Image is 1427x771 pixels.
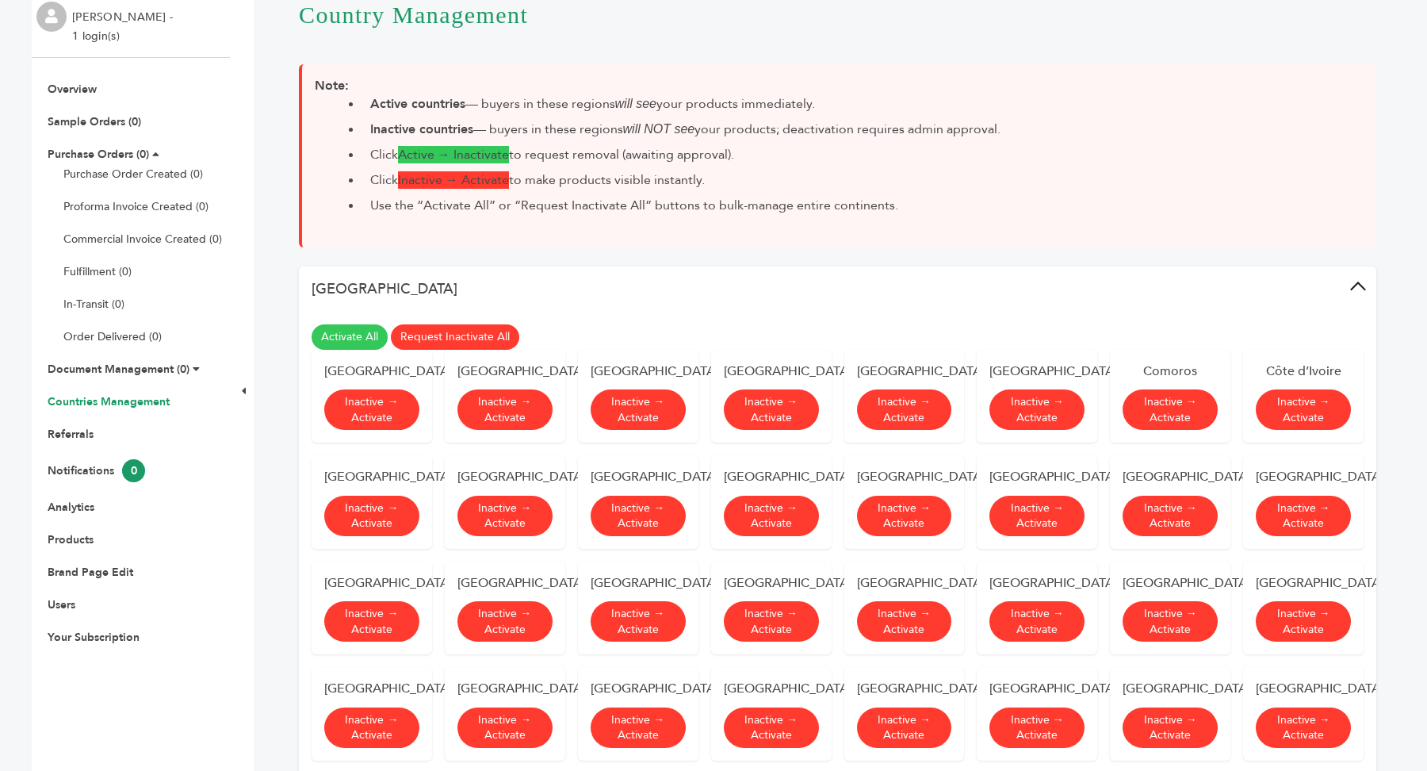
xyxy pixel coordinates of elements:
em: will see [615,97,656,110]
a: Inactive → Activate [457,496,553,536]
li: [PERSON_NAME] - 1 login(s) [72,8,177,46]
a: Overview [48,82,97,97]
div: [GEOGRAPHIC_DATA] [857,680,952,697]
a: Fulfillment (0) [63,264,132,279]
div: [GEOGRAPHIC_DATA] [457,468,553,485]
a: Inactive → Activate [989,496,1085,536]
strong: Note: [315,77,349,94]
a: Inactive → Activate [324,708,419,748]
a: Purchase Order Created (0) [63,167,203,182]
div: [GEOGRAPHIC_DATA] [724,468,819,485]
div: [GEOGRAPHIC_DATA] [591,680,686,697]
a: Inactive → Activate [591,601,686,642]
a: Inactive → Activate [1256,601,1351,642]
div: [GEOGRAPHIC_DATA] [457,574,553,592]
em: will NOT see [623,122,695,136]
a: Inactive → Activate [457,601,553,642]
a: Inactive → Activate [1123,708,1218,748]
a: Your Subscription [48,630,140,645]
span: 0 [122,459,145,482]
div: [GEOGRAPHIC_DATA] [989,680,1085,697]
a: Inactive → Activate [1123,389,1218,430]
a: Countries Management [48,394,170,409]
a: Products [48,532,94,547]
a: Brand Page Edit [48,565,133,580]
div: [GEOGRAPHIC_DATA] [1256,680,1351,697]
a: Purchase Orders (0) [48,147,149,162]
button: [GEOGRAPHIC_DATA] [299,267,1376,312]
li: — buyers in these regions your products; deactivation requires admin approval. [362,120,1364,139]
a: Order Delivered (0) [63,329,162,344]
a: Inactive → Activate [1123,601,1218,642]
li: Click to request removal (awaiting approval). [362,145,1364,164]
div: [GEOGRAPHIC_DATA] [1256,468,1351,485]
div: [GEOGRAPHIC_DATA] [857,574,952,592]
span: Active → Inactivate [398,146,509,163]
div: [GEOGRAPHIC_DATA] [1123,680,1218,697]
span: Inactive → Activate [398,171,509,189]
div: [GEOGRAPHIC_DATA] [724,362,819,380]
div: [GEOGRAPHIC_DATA] [989,362,1085,380]
a: Inactive → Activate [324,601,419,642]
a: Inactive → Activate [857,389,952,430]
a: Inactive → Activate [591,389,686,430]
a: Inactive → Activate [989,708,1085,748]
a: Commercial Invoice Created (0) [63,232,222,247]
div: [GEOGRAPHIC_DATA] [989,574,1085,592]
a: Inactive → Activate [857,708,952,748]
div: [GEOGRAPHIC_DATA] [1256,574,1351,592]
a: Inactive → Activate [724,601,819,642]
a: Inactive → Activate [324,496,419,536]
a: Referrals [48,427,94,442]
a: Inactive → Activate [989,601,1085,642]
div: Côte d’Ivoire [1256,362,1351,380]
a: Inactive → Activate [989,389,1085,430]
div: [GEOGRAPHIC_DATA] [457,362,553,380]
li: Click to make products visible instantly. [362,171,1364,190]
div: [GEOGRAPHIC_DATA] [1123,468,1218,485]
div: Comoros [1123,362,1218,380]
div: [GEOGRAPHIC_DATA] [324,680,419,697]
a: Users [48,597,75,612]
a: Sample Orders (0) [48,114,141,129]
a: Inactive → Activate [724,389,819,430]
li: — buyers in these regions your products immediately. [362,94,1364,113]
li: Use the “Activate All” or “Request Inactivate All” buttons to bulk-manage entire continents. [362,196,1364,215]
div: [GEOGRAPHIC_DATA] [591,574,686,592]
a: Inactive → Activate [1256,389,1351,430]
div: [GEOGRAPHIC_DATA] [324,574,419,592]
img: profile.png [36,2,67,32]
a: Inactive → Activate [457,708,553,748]
div: [GEOGRAPHIC_DATA] [591,468,686,485]
b: Inactive countries [370,121,473,138]
a: Inactive → Activate [724,496,819,536]
a: Inactive → Activate [591,496,686,536]
div: [GEOGRAPHIC_DATA] [857,468,952,485]
a: Inactive → Activate [324,389,419,430]
div: [GEOGRAPHIC_DATA] [724,680,819,697]
a: Notifications0 [48,463,145,478]
a: Activate All [312,324,388,350]
div: [GEOGRAPHIC_DATA] [724,574,819,592]
div: [GEOGRAPHIC_DATA] [324,468,419,485]
div: [GEOGRAPHIC_DATA] [457,680,553,697]
a: Inactive → Activate [591,708,686,748]
a: Inactive → Activate [1123,496,1218,536]
a: Inactive → Activate [857,601,952,642]
a: Request Inactivate All [391,324,519,350]
a: Analytics [48,500,94,515]
a: In-Transit (0) [63,297,124,312]
a: Inactive → Activate [1256,708,1351,748]
b: Active countries [370,95,465,113]
div: [GEOGRAPHIC_DATA] [857,362,952,380]
a: Inactive → Activate [457,389,553,430]
div: [GEOGRAPHIC_DATA] [1123,574,1218,592]
a: Inactive → Activate [857,496,952,536]
a: Document Management (0) [48,362,189,377]
div: [GEOGRAPHIC_DATA] [989,468,1085,485]
a: Inactive → Activate [724,708,819,748]
div: [GEOGRAPHIC_DATA] [591,362,686,380]
a: Inactive → Activate [1256,496,1351,536]
div: [GEOGRAPHIC_DATA] [324,362,419,380]
a: Proforma Invoice Created (0) [63,199,209,214]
